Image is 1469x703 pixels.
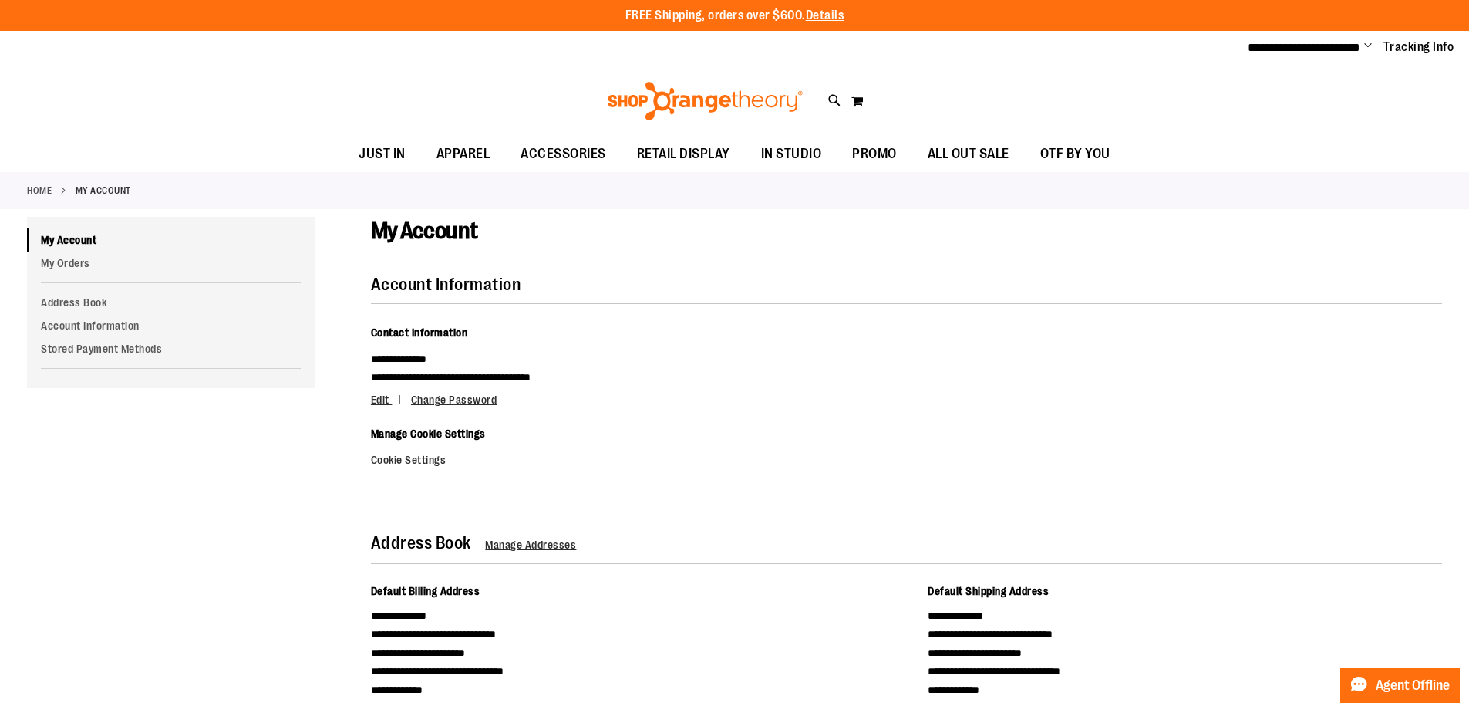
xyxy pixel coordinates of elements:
[436,137,490,171] span: APPAREL
[371,218,478,244] span: My Account
[371,394,389,406] span: Edit
[371,533,471,553] strong: Address Book
[371,428,486,440] span: Manage Cookie Settings
[637,137,730,171] span: RETAIL DISPLAY
[1340,668,1460,703] button: Agent Offline
[27,252,315,275] a: My Orders
[371,275,521,294] strong: Account Information
[625,7,844,25] p: FREE Shipping, orders over $600.
[1376,678,1450,693] span: Agent Offline
[806,8,844,22] a: Details
[27,337,315,360] a: Stored Payment Methods
[485,539,576,551] a: Manage Addresses
[76,184,131,198] strong: My Account
[605,82,805,120] img: Shop Orangetheory
[27,291,315,314] a: Address Book
[521,137,606,171] span: ACCESSORIES
[411,394,497,406] a: Change Password
[761,137,822,171] span: IN STUDIO
[27,184,52,198] a: Home
[1383,39,1454,56] a: Tracking Info
[852,137,897,171] span: PROMO
[928,137,1009,171] span: ALL OUT SALE
[1364,39,1372,55] button: Account menu
[359,137,406,171] span: JUST IN
[1040,137,1110,171] span: OTF BY YOU
[371,326,468,339] span: Contact Information
[371,454,446,466] a: Cookie Settings
[27,314,315,337] a: Account Information
[928,585,1049,597] span: Default Shipping Address
[371,585,480,597] span: Default Billing Address
[371,394,409,406] a: Edit
[27,228,315,252] a: My Account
